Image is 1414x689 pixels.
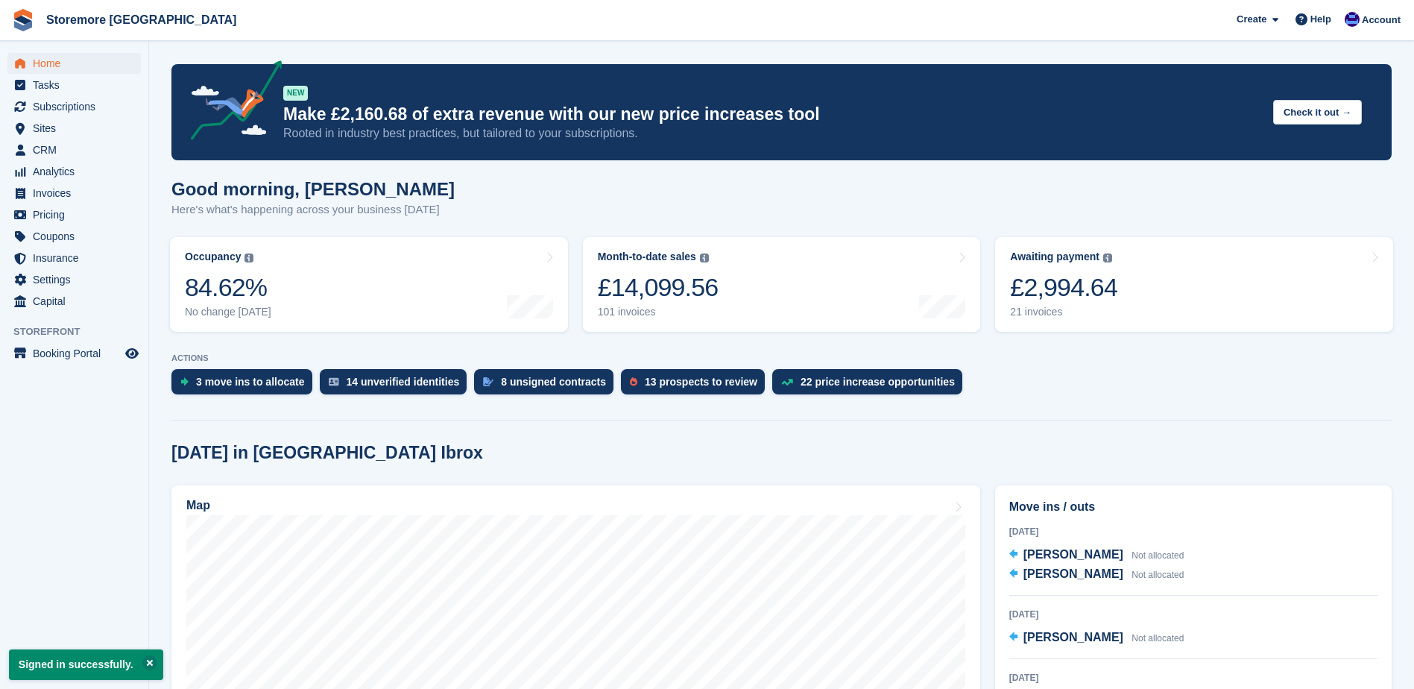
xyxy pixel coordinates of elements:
[33,183,122,204] span: Invoices
[7,75,141,95] a: menu
[170,237,568,332] a: Occupancy 84.62% No change [DATE]
[185,251,241,263] div: Occupancy
[196,376,305,388] div: 3 move ins to allocate
[1131,633,1184,644] span: Not allocated
[1009,608,1377,621] div: [DATE]
[1023,548,1123,561] span: [PERSON_NAME]
[7,291,141,312] a: menu
[40,7,242,32] a: Storemore [GEOGRAPHIC_DATA]
[33,269,122,290] span: Settings
[700,254,709,262] img: icon-info-grey-7440780725fd019a000dd9b08b2336e03edf1995a4989e88bcd33f0948082b44.svg
[171,443,483,463] h2: [DATE] in [GEOGRAPHIC_DATA] Ibrox
[598,272,719,303] div: £14,099.56
[347,376,460,388] div: 14 unverified identities
[7,139,141,160] a: menu
[7,53,141,74] a: menu
[474,369,621,402] a: 8 unsigned contracts
[180,377,189,386] img: move_ins_to_allocate_icon-fdf77a2bb77ea45bf5b3d319d69a93e2d87916cf1d5bf7949dd705db3b84f3ca.svg
[33,343,122,364] span: Booking Portal
[1009,671,1377,685] div: [DATE]
[33,291,122,312] span: Capital
[1009,629,1184,648] a: [PERSON_NAME] Not allocated
[33,139,122,160] span: CRM
[186,499,210,512] h2: Map
[1273,100,1362,125] button: Check it out →
[1023,567,1123,580] span: [PERSON_NAME]
[185,306,271,318] div: No change [DATE]
[995,237,1393,332] a: Awaiting payment £2,994.64 21 invoices
[283,86,308,101] div: NEW
[501,376,606,388] div: 8 unsigned contracts
[7,343,141,364] a: menu
[185,272,271,303] div: 84.62%
[1010,306,1117,318] div: 21 invoices
[7,161,141,182] a: menu
[7,96,141,117] a: menu
[283,125,1261,142] p: Rooted in industry best practices, but tailored to your subscriptions.
[12,9,34,31] img: stora-icon-8386f47178a22dfd0bd8f6a31ec36ba5ce8667c1dd55bd0f319d3a0aa187defe.svg
[171,353,1392,363] p: ACTIONS
[583,237,981,332] a: Month-to-date sales £14,099.56 101 invoices
[1009,565,1184,585] a: [PERSON_NAME] Not allocated
[630,377,637,386] img: prospect-51fa495bee0391a8d652442698ab0144808aea92771e9ea1ae160a38d050c398.svg
[123,344,141,362] a: Preview store
[7,118,141,139] a: menu
[1131,550,1184,561] span: Not allocated
[1010,272,1117,303] div: £2,994.64
[1237,12,1266,27] span: Create
[483,377,493,386] img: contract_signature_icon-13c848040528278c33f63329250d36e43548de30e8caae1d1a13099fd9432cc5.svg
[33,226,122,247] span: Coupons
[598,306,719,318] div: 101 invoices
[33,96,122,117] span: Subscriptions
[1009,525,1377,538] div: [DATE]
[7,183,141,204] a: menu
[244,254,253,262] img: icon-info-grey-7440780725fd019a000dd9b08b2336e03edf1995a4989e88bcd33f0948082b44.svg
[33,161,122,182] span: Analytics
[621,369,772,402] a: 13 prospects to review
[33,53,122,74] span: Home
[801,376,955,388] div: 22 price increase opportunities
[33,204,122,225] span: Pricing
[7,226,141,247] a: menu
[1009,546,1184,565] a: [PERSON_NAME] Not allocated
[9,649,163,680] p: Signed in successfully.
[1103,254,1112,262] img: icon-info-grey-7440780725fd019a000dd9b08b2336e03edf1995a4989e88bcd33f0948082b44.svg
[1131,570,1184,580] span: Not allocated
[33,75,122,95] span: Tasks
[171,369,320,402] a: 3 move ins to allocate
[7,248,141,268] a: menu
[33,248,122,268] span: Insurance
[598,251,696,263] div: Month-to-date sales
[1362,13,1401,28] span: Account
[33,118,122,139] span: Sites
[7,269,141,290] a: menu
[1310,12,1331,27] span: Help
[7,204,141,225] a: menu
[320,369,475,402] a: 14 unverified identities
[171,179,455,199] h1: Good morning, [PERSON_NAME]
[772,369,970,402] a: 22 price increase opportunities
[178,60,283,145] img: price-adjustments-announcement-icon-8257ccfd72463d97f412b2fc003d46551f7dbcb40ab6d574587a9cd5c0d94...
[283,104,1261,125] p: Make £2,160.68 of extra revenue with our new price increases tool
[329,377,339,386] img: verify_identity-adf6edd0f0f0b5bbfe63781bf79b02c33cf7c696d77639b501bdc392416b5a36.svg
[1009,498,1377,516] h2: Move ins / outs
[645,376,757,388] div: 13 prospects to review
[1023,631,1123,644] span: [PERSON_NAME]
[13,324,148,339] span: Storefront
[171,201,455,218] p: Here's what's happening across your business [DATE]
[1010,251,1099,263] div: Awaiting payment
[781,379,793,386] img: price_increase_opportunities-93ffe204e8149a01c8c9dc8f82e8f89637d9d84a8eef4429ea346261dce0b2c0.svg
[1345,12,1360,27] img: Angela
